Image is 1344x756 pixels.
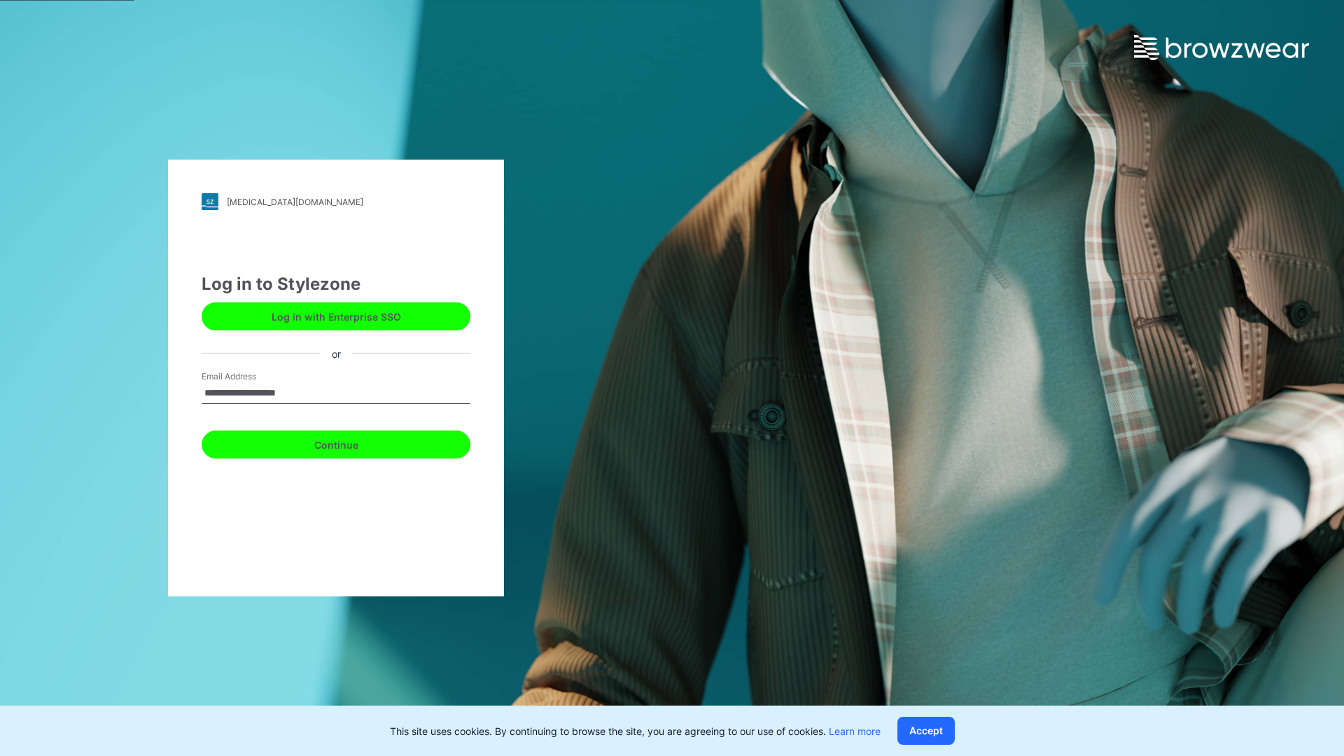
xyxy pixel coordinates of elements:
[829,725,881,737] a: Learn more
[202,193,218,210] img: stylezone-logo.562084cfcfab977791bfbf7441f1a819.svg
[227,197,363,207] div: [MEDICAL_DATA][DOMAIN_NAME]
[202,430,470,458] button: Continue
[202,272,470,297] div: Log in to Stylezone
[897,717,955,745] button: Accept
[202,302,470,330] button: Log in with Enterprise SSO
[1134,35,1309,60] img: browzwear-logo.e42bd6dac1945053ebaf764b6aa21510.svg
[321,346,352,360] div: or
[202,193,470,210] a: [MEDICAL_DATA][DOMAIN_NAME]
[390,724,881,738] p: This site uses cookies. By continuing to browse the site, you are agreeing to our use of cookies.
[202,370,300,383] label: Email Address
